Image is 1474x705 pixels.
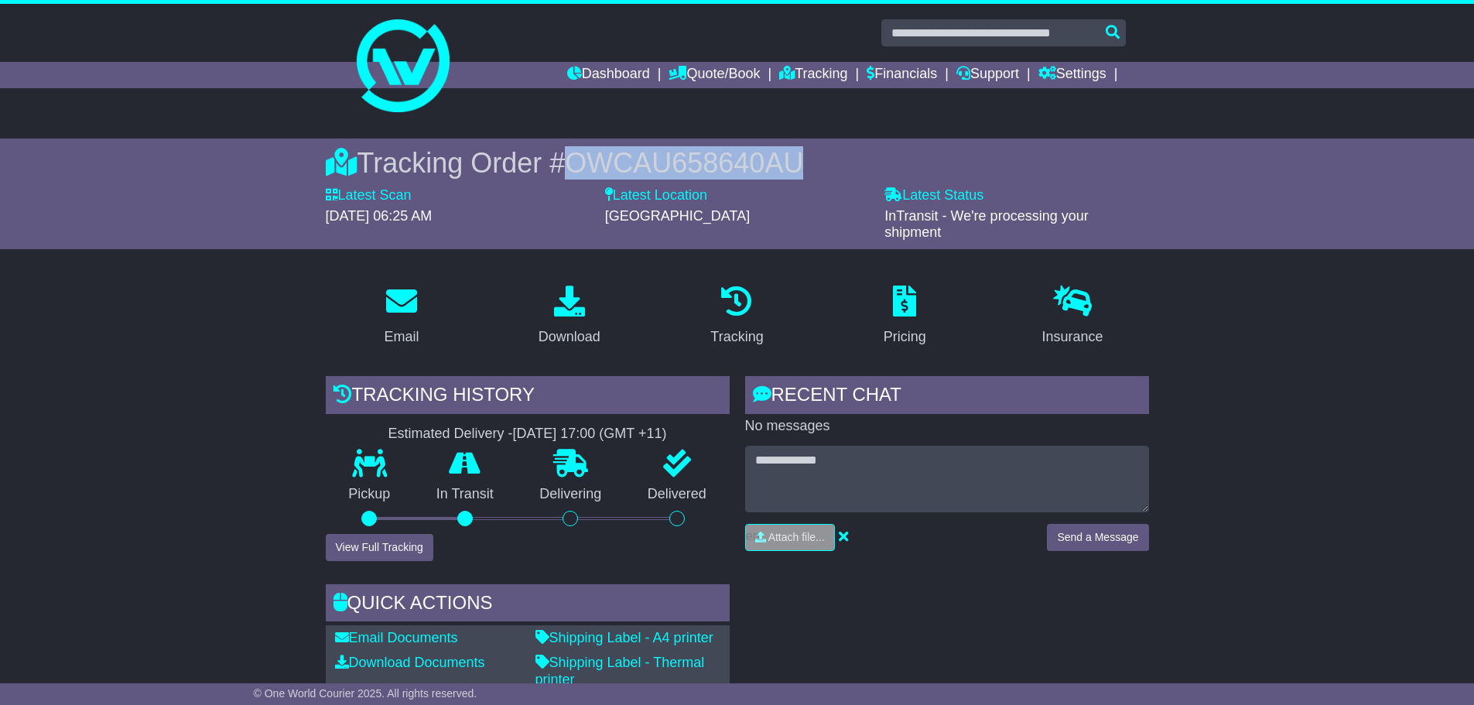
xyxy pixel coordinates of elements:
[535,655,705,687] a: Shipping Label - Thermal printer
[745,418,1149,435] p: No messages
[1042,327,1103,347] div: Insurance
[254,687,477,700] span: © One World Courier 2025. All rights reserved.
[326,208,433,224] span: [DATE] 06:25 AM
[326,146,1149,180] div: Tracking Order #
[1038,62,1106,88] a: Settings
[779,62,847,88] a: Tracking
[535,630,713,645] a: Shipping Label - A4 printer
[326,187,412,204] label: Latest Scan
[605,187,707,204] label: Latest Location
[528,280,610,353] a: Download
[884,208,1089,241] span: InTransit - We're processing your shipment
[624,486,730,503] p: Delivered
[384,327,419,347] div: Email
[565,147,803,179] span: OWCAU658640AU
[669,62,760,88] a: Quote/Book
[374,280,429,353] a: Email
[413,486,517,503] p: In Transit
[710,327,763,347] div: Tracking
[517,486,625,503] p: Delivering
[700,280,773,353] a: Tracking
[326,486,414,503] p: Pickup
[874,280,936,353] a: Pricing
[335,630,458,645] a: Email Documents
[1032,280,1113,353] a: Insurance
[335,655,485,670] a: Download Documents
[956,62,1019,88] a: Support
[1047,524,1148,551] button: Send a Message
[513,426,667,443] div: [DATE] 17:00 (GMT +11)
[745,376,1149,418] div: RECENT CHAT
[539,327,600,347] div: Download
[567,62,650,88] a: Dashboard
[867,62,937,88] a: Financials
[884,187,983,204] label: Latest Status
[605,208,750,224] span: [GEOGRAPHIC_DATA]
[326,584,730,626] div: Quick Actions
[884,327,926,347] div: Pricing
[326,376,730,418] div: Tracking history
[326,426,730,443] div: Estimated Delivery -
[326,534,433,561] button: View Full Tracking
